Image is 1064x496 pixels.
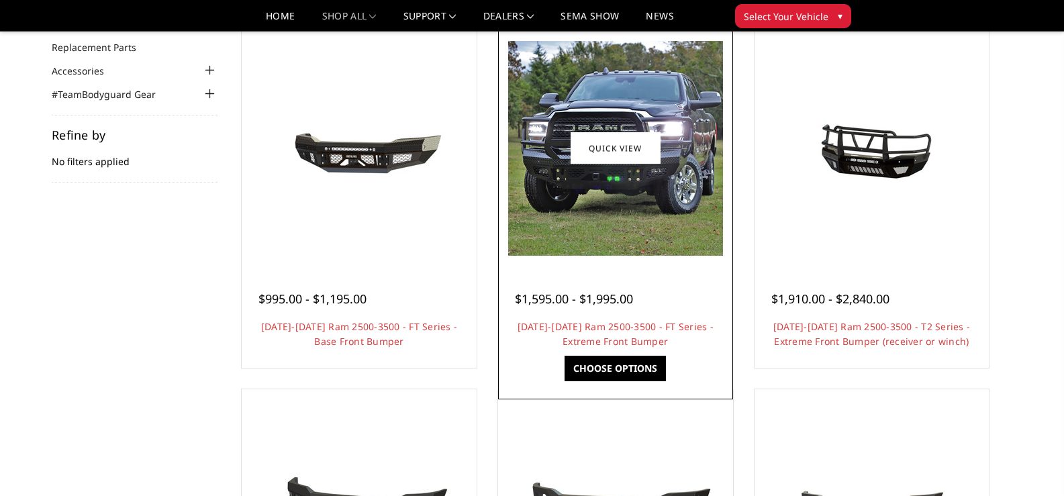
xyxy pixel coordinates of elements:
h5: Refine by [52,129,218,141]
span: Select Your Vehicle [744,9,828,23]
a: [DATE]-[DATE] Ram 2500-3500 - FT Series - Extreme Front Bumper [518,320,714,348]
a: 2019-2025 Ram 2500-3500 - FT Series - Extreme Front Bumper 2019-2025 Ram 2500-3500 - FT Series - ... [501,34,730,262]
a: Quick view [571,132,661,164]
span: ▾ [838,9,842,23]
span: $1,595.00 - $1,995.00 [515,291,633,307]
a: [DATE]-[DATE] Ram 2500-3500 - T2 Series - Extreme Front Bumper (receiver or winch) [773,320,970,348]
a: 2019-2025 Ram 2500-3500 - T2 Series - Extreme Front Bumper (receiver or winch) 2019-2025 Ram 2500... [758,34,986,262]
a: Support [403,11,456,31]
span: $995.00 - $1,195.00 [258,291,367,307]
a: Accessories [52,64,121,78]
button: Select Your Vehicle [735,4,851,28]
img: 2019-2025 Ram 2500-3500 - T2 Series - Extreme Front Bumper (receiver or winch) [764,98,979,199]
a: Replacement Parts [52,40,153,54]
img: 2019-2025 Ram 2500-3500 - FT Series - Base Front Bumper [252,98,467,199]
div: No filters applied [52,129,218,183]
a: shop all [322,11,377,31]
a: 2019-2025 Ram 2500-3500 - FT Series - Base Front Bumper [245,34,473,262]
a: Home [266,11,295,31]
img: 2019-2025 Ram 2500-3500 - FT Series - Extreme Front Bumper [508,41,723,256]
span: $1,910.00 - $2,840.00 [771,291,889,307]
a: [DATE]-[DATE] Ram 2500-3500 - FT Series - Base Front Bumper [261,320,457,348]
a: SEMA Show [561,11,619,31]
a: Choose Options [565,356,666,381]
a: #TeamBodyguard Gear [52,87,173,101]
a: News [646,11,673,31]
a: Dealers [483,11,534,31]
